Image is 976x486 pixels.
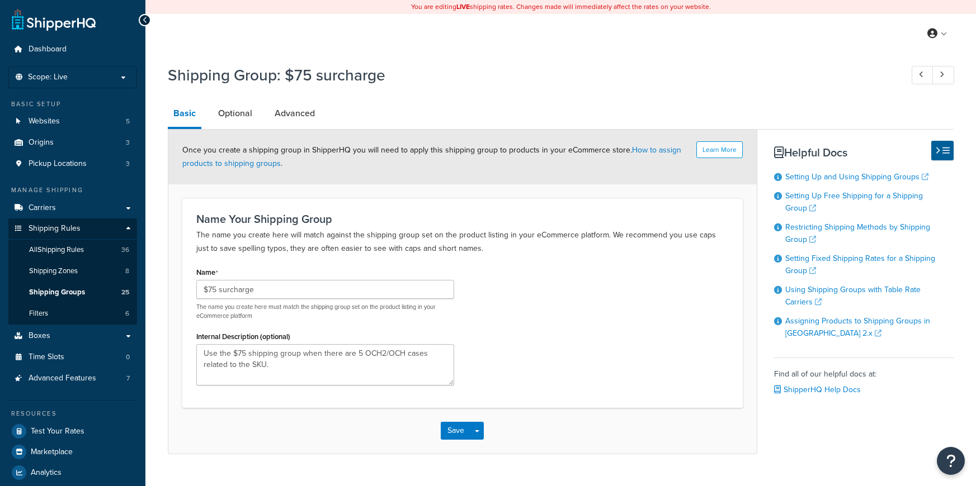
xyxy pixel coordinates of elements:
li: Origins [8,132,137,153]
span: Carriers [29,203,56,213]
a: Websites5 [8,111,137,132]
a: Pickup Locations3 [8,154,137,174]
a: Dashboard [8,39,137,60]
a: Test Your Rates [8,421,137,441]
button: Open Resource Center [937,447,965,475]
a: Next Record [932,66,954,84]
a: Shipping Zones8 [8,261,137,282]
span: 8 [125,266,129,276]
span: Dashboard [29,45,67,54]
div: Manage Shipping [8,185,137,195]
span: Analytics [31,468,62,478]
a: Analytics [8,463,137,483]
li: Shipping Groups [8,282,137,303]
p: The name you create here must match the shipping group set on the product listing in your eCommer... [196,303,454,320]
b: LIVE [456,2,470,12]
h3: Helpful Docs [774,146,954,159]
a: ShipperHQ Help Docs [774,384,861,396]
a: Carriers [8,198,137,218]
li: Websites [8,111,137,132]
a: Setting Fixed Shipping Rates for a Shipping Group [785,252,935,277]
div: Find all of our helpful docs at: [774,358,954,398]
a: Boxes [8,326,137,346]
span: Boxes [29,331,50,341]
span: Filters [29,309,48,318]
a: Shipping Rules [8,218,137,239]
a: Basic [168,100,201,129]
span: 3 [126,159,130,169]
a: Using Shipping Groups with Table Rate Carriers [785,284,921,308]
span: Websites [29,117,60,126]
a: Setting Up Free Shipping for a Shipping Group [785,190,923,214]
span: Advanced Features [29,374,96,383]
span: Pickup Locations [29,159,87,169]
a: Previous Record [912,66,933,84]
label: Internal Description (optional) [196,332,290,341]
span: Scope: Live [28,73,68,82]
span: Once you create a shipping group in ShipperHQ you will need to apply this shipping group to produ... [182,144,681,169]
h1: Shipping Group: $75 surcharge [168,64,891,86]
li: Shipping Zones [8,261,137,282]
span: 3 [126,138,130,147]
span: Marketplace [31,447,73,457]
textarea: Use the $75 shipping group when there are 5 OCH2/OCH cases related to the SKU. [196,344,454,385]
span: Shipping Rules [29,224,81,234]
span: 25 [121,288,129,297]
a: AllShipping Rules36 [8,240,137,260]
span: 0 [126,352,130,362]
button: Save [441,422,471,440]
span: 5 [126,117,130,126]
a: Marketplace [8,442,137,462]
a: Restricting Shipping Methods by Shipping Group [785,221,930,245]
button: Hide Help Docs [931,141,954,160]
div: Resources [8,409,137,418]
span: 6 [125,309,129,318]
a: Setting Up and Using Shipping Groups [785,171,928,183]
a: Advanced Features7 [8,368,137,389]
li: Time Slots [8,347,137,368]
span: 36 [121,245,129,255]
span: Shipping Groups [29,288,85,297]
a: Filters6 [8,303,137,324]
li: Pickup Locations [8,154,137,174]
label: Name [196,268,218,277]
a: Time Slots0 [8,347,137,368]
p: The name you create here will match against the shipping group set on the product listing in your... [196,228,729,255]
span: Shipping Zones [29,266,78,276]
span: Time Slots [29,352,64,362]
span: Test Your Rates [31,427,84,436]
a: Assigning Products to Shipping Groups in [GEOGRAPHIC_DATA] 2.x [785,315,930,339]
span: All Shipping Rules [29,245,84,255]
a: Optional [213,100,258,127]
li: Shipping Rules [8,218,137,325]
div: Basic Setup [8,99,137,109]
li: Advanced Features [8,368,137,389]
span: 7 [126,374,130,383]
h3: Name Your Shipping Group [196,213,729,225]
a: Shipping Groups25 [8,282,137,303]
a: Origins3 [8,132,137,153]
a: Advanced [269,100,320,127]
button: Learn More [696,141,743,158]
span: Origins [29,138,54,147]
li: Filters [8,303,137,324]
